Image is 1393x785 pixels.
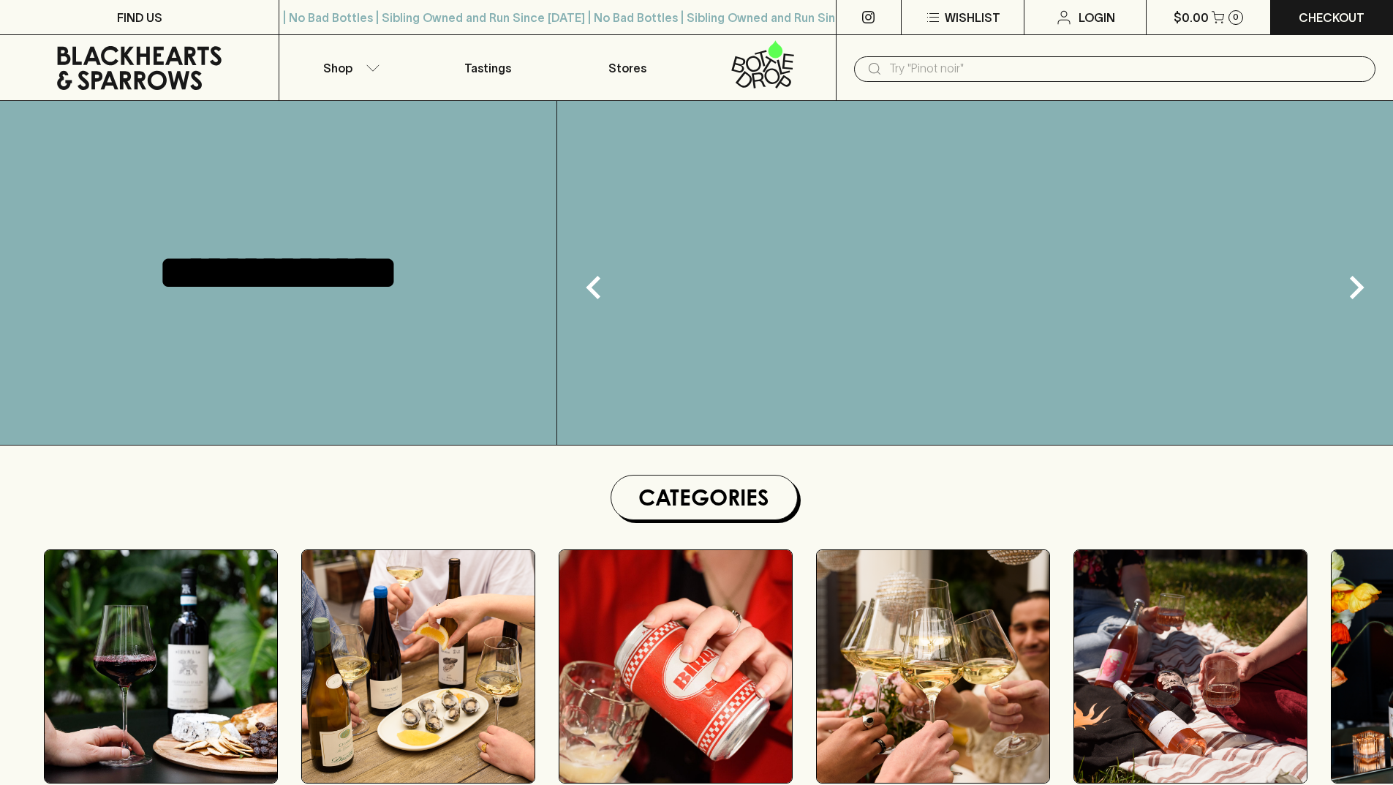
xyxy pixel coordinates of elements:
h1: Categories [617,481,791,514]
a: Tastings [418,35,557,100]
img: Red Wine Tasting [45,550,277,783]
p: Shop [323,59,352,77]
button: Next [1327,258,1386,317]
img: gif;base64,R0lGODlhAQABAAAAACH5BAEKAAEALAAAAAABAAEAAAICTAEAOw== [557,101,1393,445]
button: Shop [279,35,418,100]
p: 0 [1233,13,1239,21]
a: Stores [558,35,697,100]
button: Previous [565,258,623,317]
img: optimise [302,550,535,783]
img: 2022_Festive_Campaign_INSTA-16 1 [817,550,1049,783]
p: Tastings [464,59,511,77]
p: Checkout [1299,9,1364,26]
p: $0.00 [1174,9,1209,26]
img: gospel_collab-2 1 [1074,550,1307,783]
p: FIND US [117,9,162,26]
p: Stores [608,59,646,77]
input: Try "Pinot noir" [889,57,1364,80]
p: Wishlist [945,9,1000,26]
p: Login [1079,9,1115,26]
img: BIRRA_GOOD-TIMES_INSTA-2 1/optimise?auth=Mjk3MjY0ODMzMw__ [559,550,792,783]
